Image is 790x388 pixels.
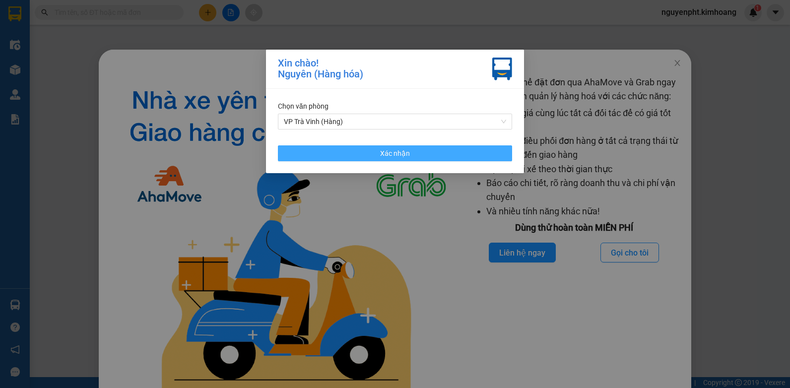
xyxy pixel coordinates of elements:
[278,58,363,80] div: Xin chào! Nguyên (Hàng hóa)
[278,101,512,112] div: Chọn văn phòng
[492,58,512,80] img: vxr-icon
[380,148,410,159] span: Xác nhận
[278,145,512,161] button: Xác nhận
[284,114,506,129] span: VP Trà Vinh (Hàng)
